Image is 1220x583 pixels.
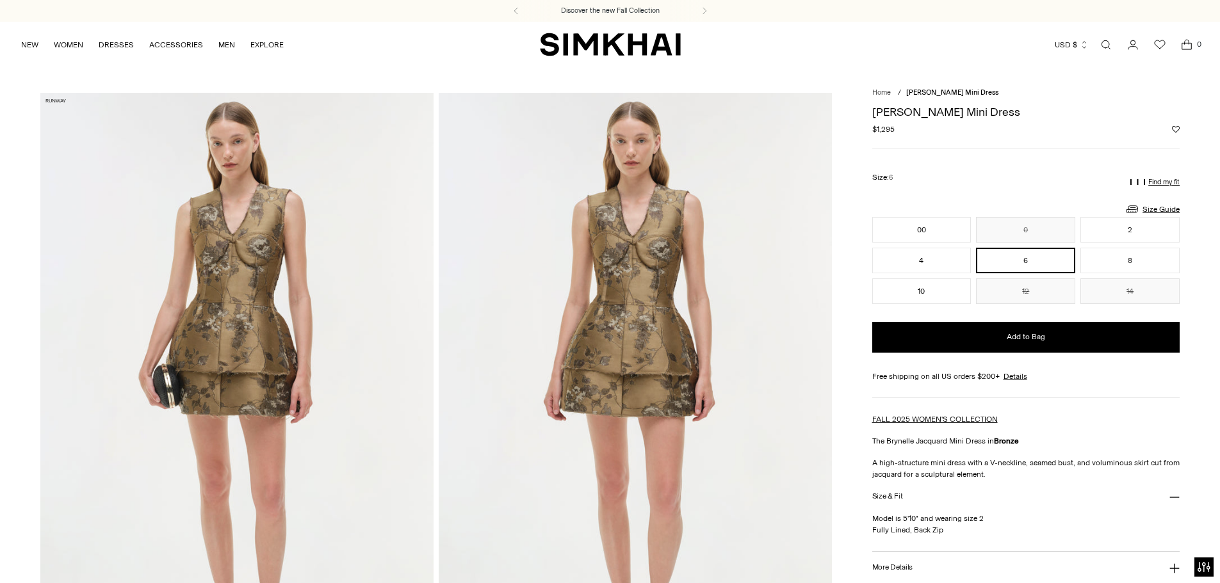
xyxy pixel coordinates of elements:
span: 0 [1193,38,1205,50]
button: USD $ [1055,31,1089,59]
a: Size Guide [1125,201,1180,217]
button: 00 [872,217,972,243]
button: 6 [976,248,1075,273]
p: The Brynelle Jacquard Mini Dress in [872,435,1180,447]
a: FALL 2025 WOMEN'S COLLECTION [872,415,998,424]
p: Model is 5'10" and wearing size 2 Fully Lined, Back Zip [872,513,1180,536]
span: 6 [889,173,893,182]
a: Wishlist [1147,32,1173,58]
a: Open cart modal [1174,32,1200,58]
a: Details [1004,371,1027,382]
button: 8 [1080,248,1180,273]
div: / [898,88,901,99]
button: 4 [872,248,972,273]
a: EXPLORE [250,31,284,59]
h3: More Details [872,563,913,571]
span: Add to Bag [1007,331,1045,342]
button: 0 [976,217,1075,243]
button: Add to Bag [872,322,1180,353]
button: Add to Wishlist [1172,125,1180,133]
nav: breadcrumbs [872,88,1180,99]
button: 14 [1080,278,1180,304]
a: Discover the new Fall Collection [561,6,660,16]
label: Size: [872,172,893,184]
a: MEN [218,31,235,59]
span: $1,295 [872,124,895,135]
a: Open search modal [1093,32,1119,58]
button: 10 [872,278,972,304]
button: 12 [976,278,1075,304]
span: [PERSON_NAME] Mini Dress [906,88,998,97]
p: A high-structure mini dress with a V-neckline, seamed bust, and voluminous skirt cut from jacquar... [872,457,1180,480]
h3: Size & Fit [872,492,903,500]
button: Size & Fit [872,480,1180,513]
div: Free shipping on all US orders $200+ [872,371,1180,382]
h1: [PERSON_NAME] Mini Dress [872,106,1180,118]
a: Home [872,88,891,97]
a: SIMKHAI [540,32,681,57]
a: ACCESSORIES [149,31,203,59]
a: NEW [21,31,38,59]
a: Go to the account page [1120,32,1146,58]
strong: Bronze [994,436,1019,445]
a: DRESSES [99,31,134,59]
button: 2 [1080,217,1180,243]
a: WOMEN [54,31,83,59]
